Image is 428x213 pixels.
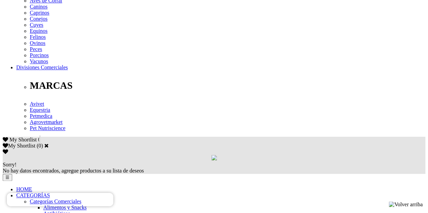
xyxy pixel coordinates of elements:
p: MARCAS [30,80,425,91]
a: Pet Nutriscience [30,125,65,131]
a: Equestria [30,107,50,113]
label: My Shortlist [3,143,35,149]
a: Vacunos [30,58,48,64]
iframe: Brevo live chat [7,193,113,206]
a: Caprinos [30,10,49,16]
span: 0 [38,137,41,142]
img: Volver arriba [389,202,423,208]
a: Equinos [30,28,47,34]
a: Divisiones Comerciales [16,64,68,70]
a: Petmedica [30,113,52,119]
a: Agrovetmarket [30,119,63,125]
span: ( ) [37,143,43,149]
div: No hay datos encontrados, agregue productos a su lista de deseos [3,162,425,174]
a: Alimentos y Snacks [43,205,87,210]
a: Avivet [30,101,44,107]
button: ☰ [3,174,12,181]
label: 0 [39,143,41,149]
a: Cuyes [30,22,43,28]
a: Felinos [30,34,46,40]
a: Peces [30,46,42,52]
a: HOME [16,186,32,192]
a: Porcinos [30,52,49,58]
a: Cerrar [44,143,49,148]
a: Ovinos [30,40,45,46]
span: My Shortlist [9,137,37,142]
span: Sorry! [3,162,17,167]
a: Caninos [30,4,47,9]
img: loading.gif [211,155,217,160]
a: Conejos [30,16,47,22]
